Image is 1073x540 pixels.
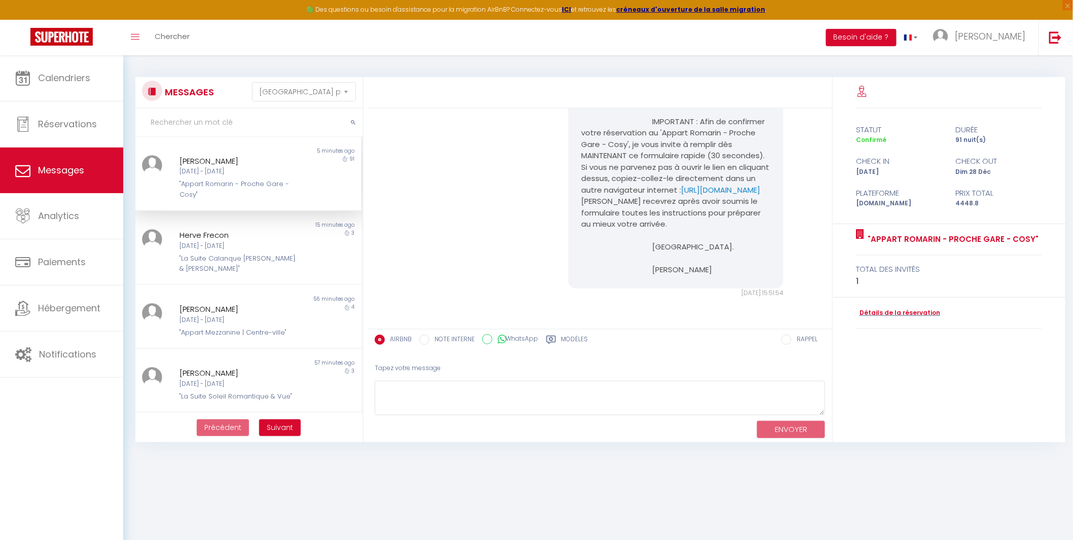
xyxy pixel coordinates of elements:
[933,29,948,44] img: ...
[180,167,298,176] div: [DATE] - [DATE]
[1049,31,1062,44] img: logout
[385,335,412,346] label: AIRBNB
[38,209,79,222] span: Analytics
[492,334,539,345] label: WhatsApp
[259,419,301,437] button: Next
[30,28,93,46] img: Super Booking
[162,81,214,103] h3: MESSAGES
[949,155,1049,167] div: check out
[180,303,298,315] div: [PERSON_NAME]
[949,135,1049,145] div: 91 nuit(s)
[155,31,190,42] span: Chercher
[826,29,897,46] button: Besoin d'aide ?
[180,254,298,274] div: "La Suite Calanque [PERSON_NAME] & [PERSON_NAME]"
[180,367,298,379] div: [PERSON_NAME]
[849,124,949,136] div: statut
[849,167,949,177] div: [DATE]
[849,155,949,167] div: check in
[180,229,298,241] div: Herve Frecon
[849,187,949,199] div: Plateforme
[856,308,940,318] a: Détails de la réservation
[352,367,355,375] span: 3
[142,155,162,175] img: ...
[38,302,100,314] span: Hébergement
[180,328,298,338] div: "Appart Mezzanine | Centre-ville"
[248,359,362,367] div: 57 minutes ago
[248,221,362,229] div: 15 minutes ago
[925,20,1039,55] a: ... [PERSON_NAME]
[949,167,1049,177] div: Dim 28 Déc
[38,164,84,176] span: Messages
[792,335,817,346] label: RAPPEL
[180,391,298,402] div: "La Suite Soleil Romantique & Vue"
[617,5,766,14] a: créneaux d'ouverture de la salle migration
[568,289,783,298] div: [DATE] 15:51:54
[39,348,96,361] span: Notifications
[38,256,86,268] span: Paiements
[350,155,355,163] span: 91
[681,185,760,195] a: [URL][DOMAIN_NAME]
[180,241,298,251] div: [DATE] - [DATE]
[180,315,298,325] div: [DATE] - [DATE]
[197,419,249,437] button: Previous
[267,422,293,433] span: Suivant
[375,356,826,381] div: Tapez votre message
[561,335,588,347] label: Modèles
[352,229,355,237] span: 3
[135,109,363,137] input: Rechercher un mot clé
[757,421,825,439] button: ENVOYER
[142,303,162,323] img: ...
[430,335,475,346] label: NOTE INTERNE
[955,30,1026,43] span: [PERSON_NAME]
[856,135,886,144] span: Confirmé
[180,155,298,167] div: [PERSON_NAME]
[949,199,1049,208] div: 4448.8
[8,4,39,34] button: Ouvrir le widget de chat LiveChat
[949,187,1049,199] div: Prix total
[147,20,197,55] a: Chercher
[562,5,571,14] a: ICI
[142,229,162,249] img: ...
[180,179,298,200] div: "Appart Romarin - Proche Gare - Cosy"
[352,303,355,311] span: 4
[38,71,90,84] span: Calendriers
[180,379,298,389] div: [DATE] - [DATE]
[856,275,1042,287] div: 1
[581,93,771,276] pre: Bonjour Abhay, IMPORTANT : Afin de confirmer votre réservation au 'Appart Romarin - Proche Gare -...
[248,147,362,155] div: 5 minutes ago
[142,367,162,387] img: ...
[38,118,97,130] span: Réservations
[949,124,1049,136] div: durée
[248,295,362,303] div: 56 minutes ago
[849,199,949,208] div: [DOMAIN_NAME]
[864,233,1039,245] a: "Appart Romarin - Proche Gare - Cosy"
[856,263,1042,275] div: total des invités
[204,422,241,433] span: Précédent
